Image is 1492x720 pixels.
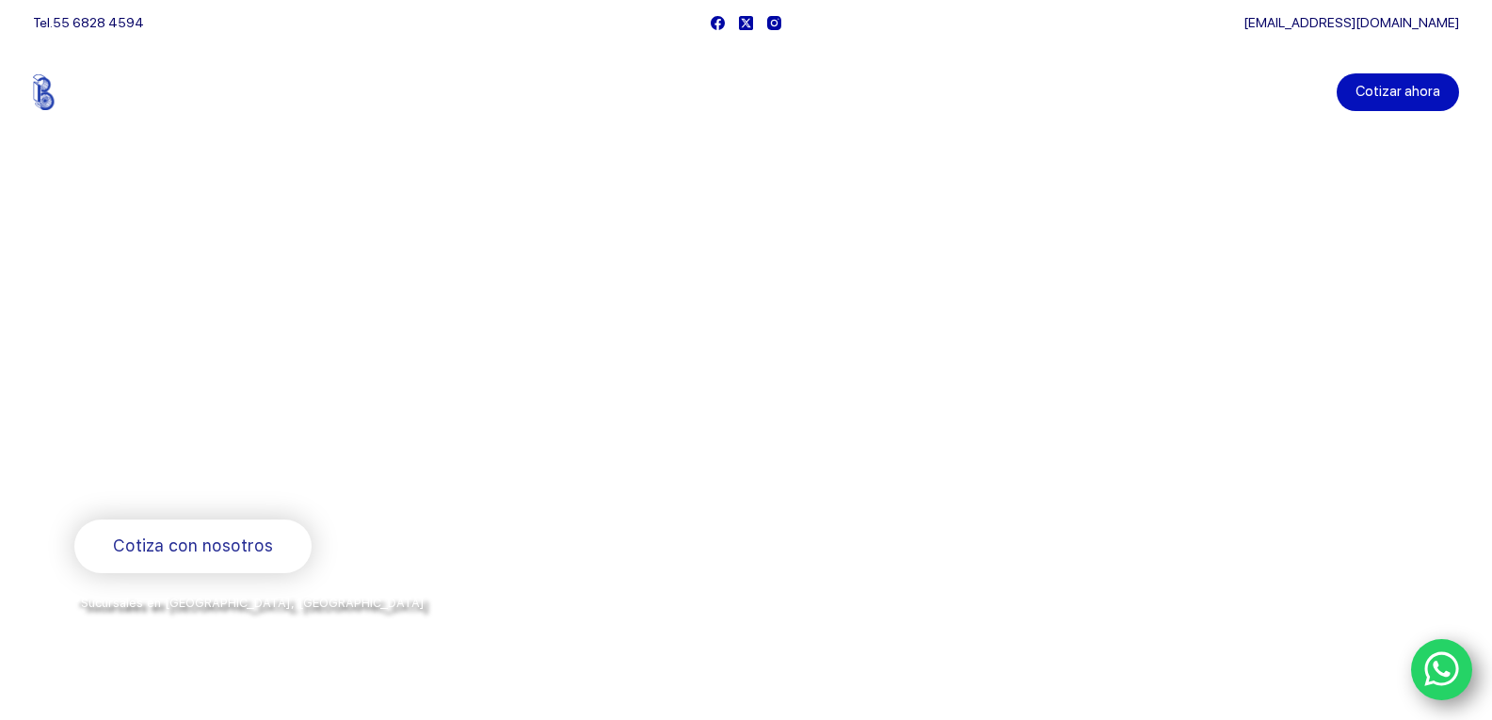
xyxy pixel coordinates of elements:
img: Balerytodo [33,74,151,110]
span: y envíos a todo [GEOGRAPHIC_DATA] por la paquetería de su preferencia [74,616,530,632]
span: Rodamientos y refacciones industriales [74,471,446,494]
nav: Menu Principal [524,45,968,139]
span: Bienvenido a Balerytodo® [74,280,315,304]
span: *Sucursales en [GEOGRAPHIC_DATA], [GEOGRAPHIC_DATA] [74,596,425,610]
a: Instagram [767,16,781,30]
a: Facebook [711,16,725,30]
span: Cotiza con nosotros [113,533,273,560]
a: X (Twitter) [739,16,753,30]
span: Somos los doctores de la industria [74,321,754,451]
a: [EMAIL_ADDRESS][DOMAIN_NAME] [1243,15,1459,30]
a: WhatsApp [1411,639,1473,701]
a: Cotizar ahora [1337,73,1459,111]
span: Tel. [33,15,144,30]
a: Cotiza con nosotros [74,520,312,573]
a: 55 6828 4594 [53,15,144,30]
